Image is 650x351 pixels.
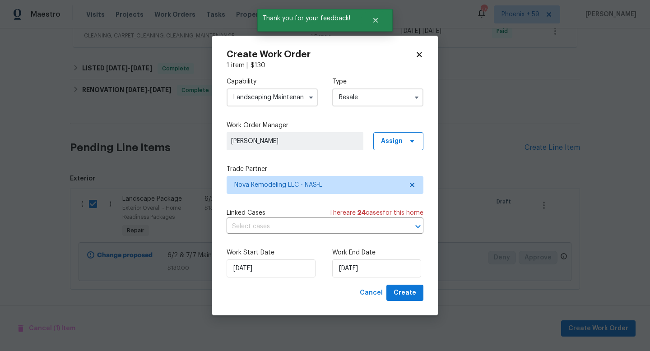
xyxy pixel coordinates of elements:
[412,220,424,233] button: Open
[227,208,265,217] span: Linked Cases
[394,287,416,299] span: Create
[227,121,423,130] label: Work Order Manager
[227,88,318,106] input: Select...
[356,285,386,301] button: Cancel
[332,88,423,106] input: Select...
[227,165,423,174] label: Trade Partner
[361,11,390,29] button: Close
[227,248,318,257] label: Work Start Date
[234,180,403,189] span: Nova Remodeling LLC - NAS-L
[360,287,383,299] span: Cancel
[227,220,398,234] input: Select cases
[251,62,265,69] span: $ 130
[227,61,423,70] div: 1 item |
[332,259,421,277] input: M/D/YYYY
[227,50,415,59] h2: Create Work Order
[386,285,423,301] button: Create
[231,137,359,146] span: [PERSON_NAME]
[257,9,361,28] span: Thank you for your feedback!
[411,92,422,103] button: Show options
[381,137,403,146] span: Assign
[306,92,316,103] button: Show options
[227,259,316,277] input: M/D/YYYY
[332,77,423,86] label: Type
[227,77,318,86] label: Capability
